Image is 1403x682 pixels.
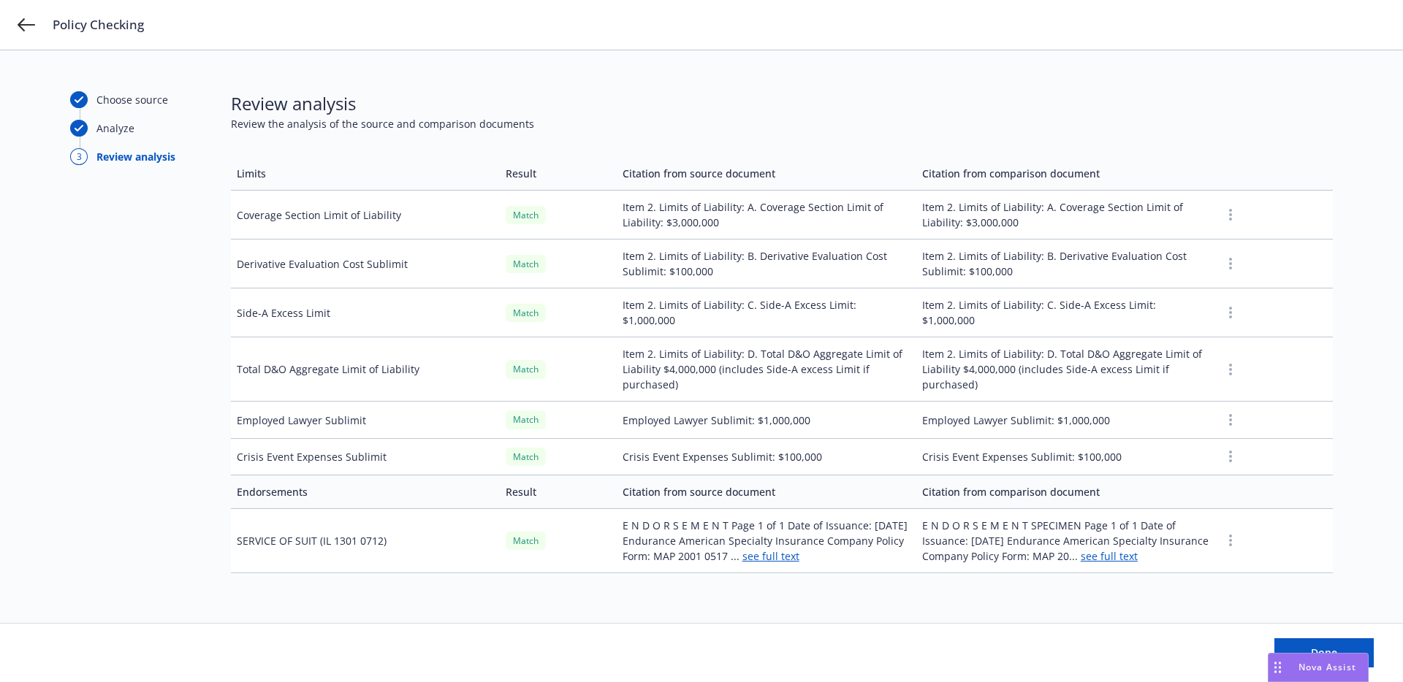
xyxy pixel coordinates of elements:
[231,240,500,288] td: Derivative Evaluation Cost Sublimit
[506,206,546,224] div: Match
[70,148,88,165] div: 3
[53,16,144,34] span: Policy Checking
[916,438,1216,475] td: Crisis Event Expenses Sublimit: $100,000
[96,92,168,107] div: Choose source
[1268,653,1369,682] button: Nova Assist
[617,508,916,572] td: E N D O R S E M E N T Page 1 of 1 Date of Issuance: [DATE] Endurance American Specialty Insurance...
[916,475,1216,508] td: Citation from comparison document
[231,438,500,475] td: Crisis Event Expenses Sublimit
[916,508,1216,572] td: E N D O R S E M E N T SPECIMEN Page 1 of 1 Date of Issuance: [DATE] Endurance American Specialty ...
[1299,661,1356,673] span: Nova Assist
[506,255,546,273] div: Match
[506,532,546,550] div: Match
[1269,654,1287,681] div: Drag to move
[231,288,500,337] td: Side-A Excess Limit
[617,288,916,337] td: Item 2. Limits of Liability: C. Side-A Excess Limit: $1,000,000
[96,149,175,164] div: Review analysis
[916,402,1216,438] td: Employed Lawyer Sublimit: $1,000,000
[916,240,1216,288] td: Item 2. Limits of Liability: B. Derivative Evaluation Cost Sublimit: $100,000
[916,288,1216,337] td: Item 2. Limits of Liability: C. Side-A Excess Limit: $1,000,000
[1311,645,1337,659] span: Done
[617,475,916,508] td: Citation from source document
[506,410,546,429] div: Match
[231,508,500,572] td: SERVICE OF SUIT (IL 1301 0712)
[916,157,1216,191] td: Citation from comparison document
[916,572,1216,637] td: E N D O R S E M E N T SPECIMEN Date of Issuance: [DATE] Endurance American Specialty Insurance Co...
[1081,549,1138,563] a: see full text
[506,360,546,378] div: Match
[231,475,500,508] td: Endorsements
[231,572,500,637] td: GENERAL TERMS AND CONDITIONS ENHANCEMENT ENDORSEMENT (MAP 3203 0519)
[617,157,916,191] td: Citation from source document
[231,116,1333,131] span: Review the analysis of the source and comparison documents
[617,438,916,475] td: Crisis Event Expenses Sublimit: $100,000
[1274,638,1374,667] button: Done
[916,191,1216,240] td: Item 2. Limits of Liability: A. Coverage Section Limit of Liability: $3,000,000
[231,191,500,240] td: Coverage Section Limit of Liability
[506,304,546,322] div: Match
[617,240,916,288] td: Item 2. Limits of Liability: B. Derivative Evaluation Cost Sublimit: $100,000
[231,91,1333,116] span: Review analysis
[96,120,134,136] div: Analyze
[231,402,500,438] td: Employed Lawyer Sublimit
[231,337,500,402] td: Total D&O Aggregate Limit of Liability
[617,337,916,402] td: Item 2. Limits of Liability: D. Total D&O Aggregate Limit of Liability $4,000,000 (includes Side-...
[506,448,546,466] div: Match
[500,475,617,508] td: Result
[742,549,799,563] a: see full text
[500,157,617,191] td: Result
[231,157,500,191] td: Limits
[617,191,916,240] td: Item 2. Limits of Liability: A. Coverage Section Limit of Liability: $3,000,000
[617,402,916,438] td: Employed Lawyer Sublimit: $1,000,000
[617,572,916,637] td: E N D O R S E M E N T Date of Issuance: [DATE] Endurance American Specialty Insurance Company Pag...
[916,337,1216,402] td: Item 2. Limits of Liability: D. Total D&O Aggregate Limit of Liability $4,000,000 (includes Side-...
